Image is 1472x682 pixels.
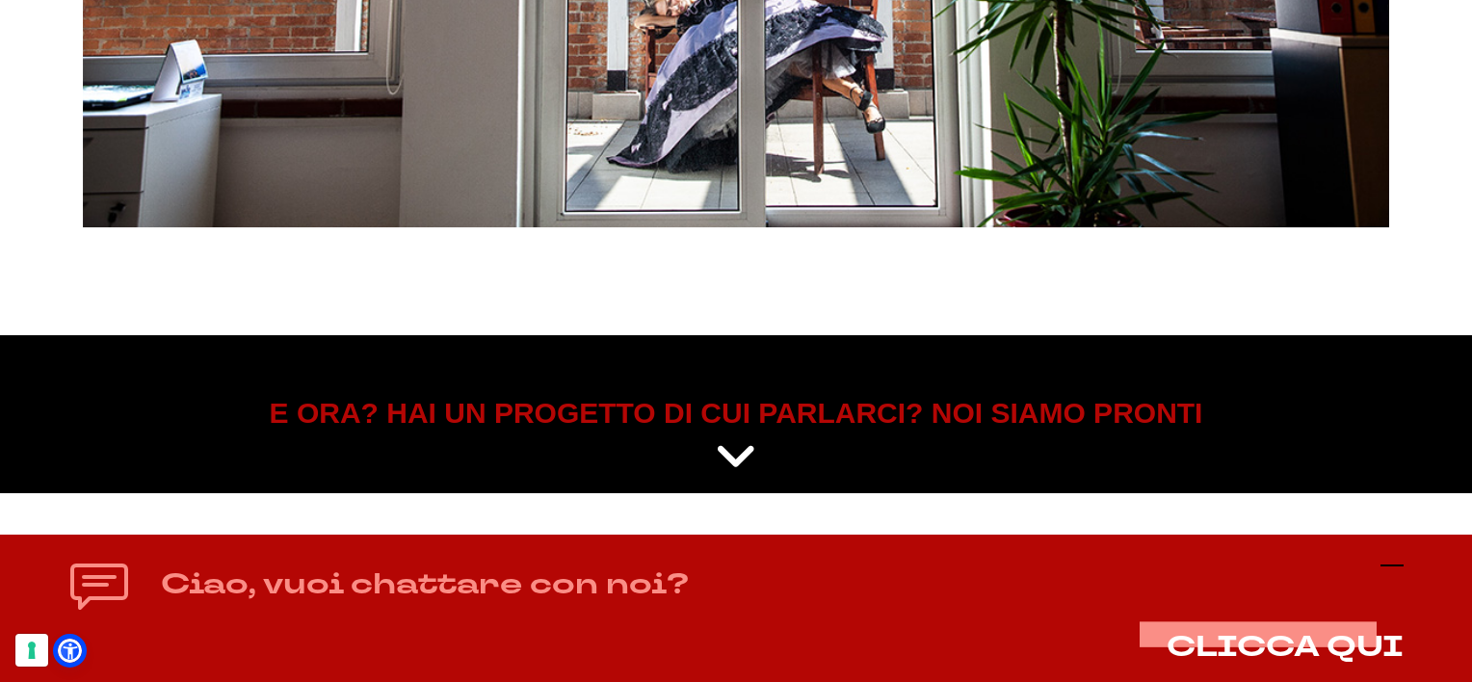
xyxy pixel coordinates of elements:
a: Open Accessibility Menu [58,639,82,663]
span: CLICCA QUI [1167,627,1404,667]
button: CLICCA QUI [1167,631,1404,663]
h4: Ciao, vuoi chattare con noi? [161,564,689,605]
button: Le tue preferenze relative al consenso per le tecnologie di tracciamento [15,634,48,667]
h5: E ORA? HAI UN PROGETTO DI CUI PARLARCI? NOI SIAMO PRONTI [83,393,1389,433]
